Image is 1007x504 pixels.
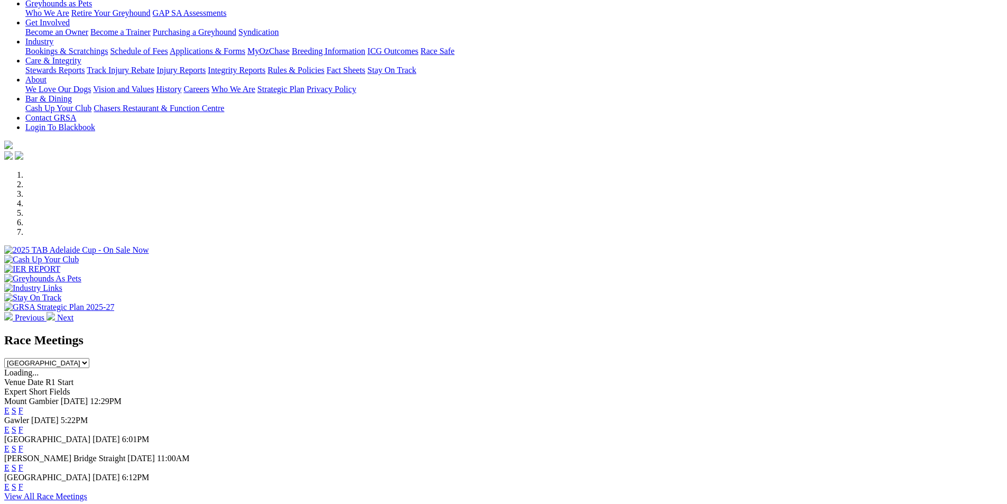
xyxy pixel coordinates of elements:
[25,104,91,113] a: Cash Up Your Club
[267,66,325,75] a: Rules & Policies
[127,454,155,463] span: [DATE]
[12,482,16,491] a: S
[94,104,224,113] a: Chasers Restaurant & Function Centre
[49,387,70,396] span: Fields
[4,473,90,482] span: [GEOGRAPHIC_DATA]
[153,28,236,36] a: Purchasing a Greyhound
[327,66,365,75] a: Fact Sheets
[4,303,114,312] img: GRSA Strategic Plan 2025-27
[19,482,23,491] a: F
[4,416,29,425] span: Gawler
[4,435,90,444] span: [GEOGRAPHIC_DATA]
[367,66,416,75] a: Stay On Track
[25,47,108,56] a: Bookings & Scratchings
[307,85,356,94] a: Privacy Policy
[25,28,88,36] a: Become an Owner
[156,66,206,75] a: Injury Reports
[110,47,168,56] a: Schedule of Fees
[4,378,25,387] span: Venue
[47,313,73,322] a: Next
[247,47,290,56] a: MyOzChase
[4,274,81,283] img: Greyhounds As Pets
[122,435,150,444] span: 6:01PM
[90,397,122,406] span: 12:29PM
[93,85,154,94] a: Vision and Values
[238,28,279,36] a: Syndication
[25,113,76,122] a: Contact GRSA
[4,368,39,377] span: Loading...
[25,123,95,132] a: Login To Blackbook
[25,85,91,94] a: We Love Our Dogs
[4,313,47,322] a: Previous
[4,293,61,303] img: Stay On Track
[156,85,181,94] a: History
[4,406,10,415] a: E
[4,492,87,501] a: View All Race Meetings
[29,387,48,396] span: Short
[15,313,44,322] span: Previous
[47,312,55,320] img: chevron-right-pager-white.svg
[4,283,62,293] img: Industry Links
[4,444,10,453] a: E
[157,454,190,463] span: 11:00AM
[4,482,10,491] a: E
[4,397,59,406] span: Mount Gambier
[45,378,73,387] span: R1 Start
[25,8,69,17] a: Who We Are
[4,141,13,149] img: logo-grsa-white.png
[93,473,120,482] span: [DATE]
[25,75,47,84] a: About
[25,28,1003,37] div: Get Involved
[122,473,150,482] span: 6:12PM
[25,85,1003,94] div: About
[183,85,209,94] a: Careers
[87,66,154,75] a: Track Injury Rebate
[71,8,151,17] a: Retire Your Greyhound
[153,8,227,17] a: GAP SA Assessments
[90,28,151,36] a: Become a Trainer
[93,435,120,444] span: [DATE]
[19,444,23,453] a: F
[4,312,13,320] img: chevron-left-pager-white.svg
[19,406,23,415] a: F
[19,463,23,472] a: F
[57,313,73,322] span: Next
[4,264,60,274] img: IER REPORT
[12,463,16,472] a: S
[4,387,27,396] span: Expert
[25,47,1003,56] div: Industry
[367,47,418,56] a: ICG Outcomes
[27,378,43,387] span: Date
[12,425,16,434] a: S
[25,104,1003,113] div: Bar & Dining
[211,85,255,94] a: Who We Are
[208,66,265,75] a: Integrity Reports
[4,151,13,160] img: facebook.svg
[292,47,365,56] a: Breeding Information
[4,454,125,463] span: [PERSON_NAME] Bridge Straight
[25,94,72,103] a: Bar & Dining
[12,406,16,415] a: S
[31,416,59,425] span: [DATE]
[4,245,149,255] img: 2025 TAB Adelaide Cup - On Sale Now
[4,333,1003,347] h2: Race Meetings
[25,66,1003,75] div: Care & Integrity
[25,37,53,46] a: Industry
[12,444,16,453] a: S
[15,151,23,160] img: twitter.svg
[25,56,81,65] a: Care & Integrity
[257,85,304,94] a: Strategic Plan
[25,18,70,27] a: Get Involved
[4,255,79,264] img: Cash Up Your Club
[4,463,10,472] a: E
[170,47,245,56] a: Applications & Forms
[61,397,88,406] span: [DATE]
[420,47,454,56] a: Race Safe
[61,416,88,425] span: 5:22PM
[4,425,10,434] a: E
[25,8,1003,18] div: Greyhounds as Pets
[19,425,23,434] a: F
[25,66,85,75] a: Stewards Reports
